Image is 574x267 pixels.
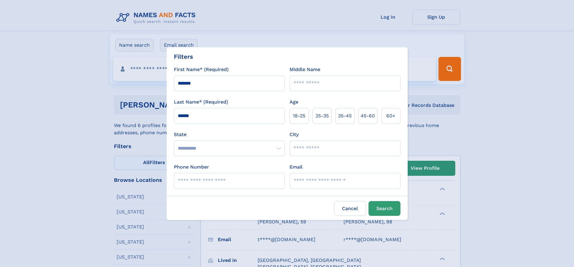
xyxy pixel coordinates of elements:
[334,201,366,216] label: Cancel
[290,163,303,171] label: Email
[293,112,305,120] span: 18‑25
[290,66,320,73] label: Middle Name
[369,201,400,216] button: Search
[338,112,352,120] span: 35‑45
[361,112,375,120] span: 45‑60
[174,66,229,73] label: First Name* (Required)
[315,112,329,120] span: 25‑35
[290,131,299,138] label: City
[174,131,285,138] label: State
[174,98,228,106] label: Last Name* (Required)
[386,112,395,120] span: 60+
[174,163,209,171] label: Phone Number
[290,98,298,106] label: Age
[174,52,193,61] div: Filters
